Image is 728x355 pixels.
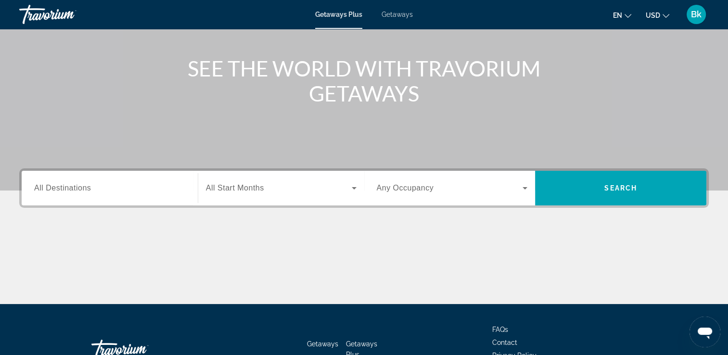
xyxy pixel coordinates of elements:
button: Search [535,171,706,205]
button: Change language [613,8,631,22]
a: Getaways Plus [315,11,362,18]
a: Getaways [307,340,338,348]
a: Travorium [19,2,115,27]
span: Search [604,184,637,192]
button: User Menu [684,4,709,25]
div: Search widget [22,171,706,205]
span: All Start Months [206,184,264,192]
input: Select destination [34,183,185,194]
span: All Destinations [34,184,91,192]
iframe: Button to launch messaging window [690,317,720,347]
span: Bk [691,10,702,19]
span: Any Occupancy [377,184,434,192]
a: Contact [492,339,517,346]
button: Change currency [646,8,669,22]
a: Getaways [382,11,413,18]
span: en [613,12,622,19]
span: USD [646,12,660,19]
h1: SEE THE WORLD WITH TRAVORIUM GETAWAYS [184,56,545,106]
a: FAQs [492,326,508,333]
